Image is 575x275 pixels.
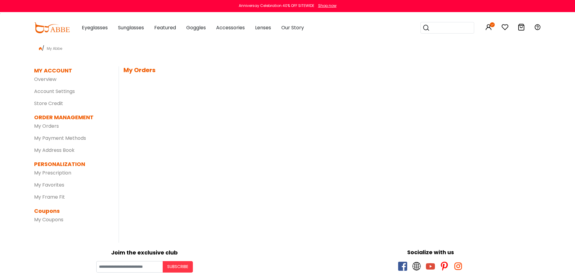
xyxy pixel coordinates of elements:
span: My Abbe [44,46,65,51]
span: pinterest [440,262,449,271]
a: Shop now [315,3,337,8]
a: My Prescription [34,169,71,176]
div: Anniversay Celebration 40% OFF SITEWIDE [239,3,314,8]
a: My Payment Methods [34,135,86,142]
input: Your email [96,261,163,273]
div: Joim the exclusive club [5,247,285,257]
span: Eyeglasses [82,24,108,31]
div: Shop now [318,3,337,8]
img: abbeglasses.com [34,22,70,33]
div: / [34,42,541,52]
div: Socialize with us [291,248,571,256]
h5: My Orders [123,66,541,74]
span: instagram [454,262,463,271]
dt: ORDER MANAGEMENT [34,113,110,121]
span: Sunglasses [118,24,144,31]
button: Subscribe [163,261,193,273]
span: twitter [412,262,421,271]
dt: MY ACCOUNT [34,66,72,75]
span: Lenses [255,24,271,31]
a: Account Settings [34,88,75,95]
span: Accessories [216,24,245,31]
dt: Coupons [34,207,110,215]
a: Store Credit [34,100,63,107]
span: Featured [154,24,176,31]
dt: PERSONALIZATION [34,160,110,168]
span: facebook [398,262,407,271]
span: Our Story [281,24,304,31]
a: My Favorites [34,181,64,188]
a: My Coupons [34,216,63,223]
span: Goggles [186,24,206,31]
img: home.png [39,47,42,50]
a: My Orders [34,123,59,130]
span: youtube [426,262,435,271]
a: My Address Book [34,147,75,154]
a: Overview [34,76,56,83]
a: My Frame Fit [34,193,65,200]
